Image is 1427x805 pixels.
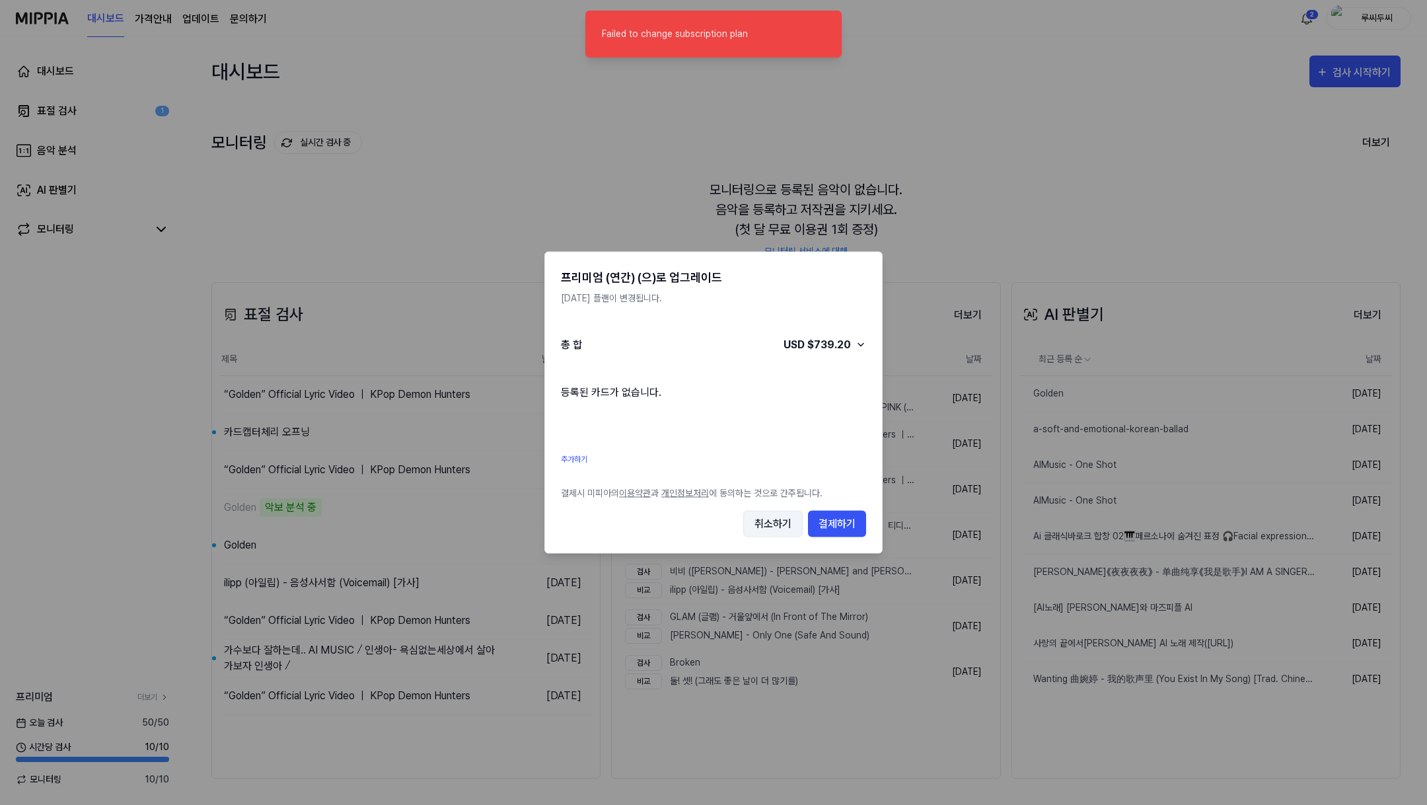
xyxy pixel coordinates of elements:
[784,337,850,353] div: USD $ 739.20
[561,337,582,353] div: 총 합
[561,326,866,364] button: 총 합USD $739.20
[561,453,645,465] a: 추가하기
[561,268,866,286] div: 프리미엄 (연간) (으)로 업그레이드
[561,291,866,305] p: [DATE] 플랜이 변경됩니다.
[602,27,748,41] div: Failed to change subscription plan
[561,486,866,500] p: 결제시 미피아의 과 에 동의하는 것으로 간주됩니다.
[619,488,651,498] a: 이용약관
[661,488,709,498] a: 개인정보처리
[808,511,866,537] button: 결제하기
[561,385,866,401] div: 등록된 카드가 없습니다.
[743,511,803,537] button: 취소하기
